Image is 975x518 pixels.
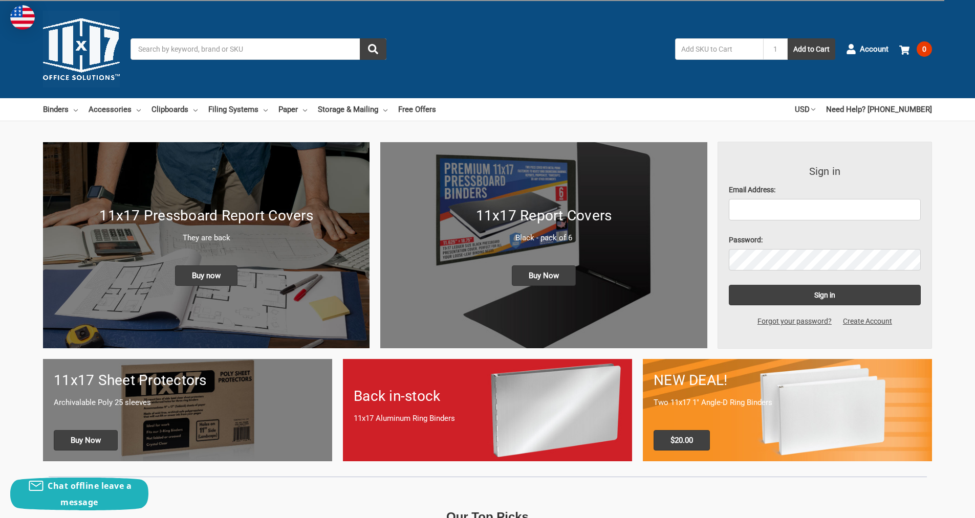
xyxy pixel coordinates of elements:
[10,5,35,30] img: duty and tax information for United States
[380,142,707,348] img: 11x17 Report Covers
[54,430,118,451] span: Buy Now
[151,98,198,121] a: Clipboards
[43,359,332,461] a: 11x17 sheet protectors 11x17 Sheet Protectors Archivalable Poly 25 sleeves Buy Now
[675,38,763,60] input: Add SKU to Cart
[354,386,621,407] h1: Back in-stock
[729,235,921,245] label: Password:
[278,98,307,121] a: Paper
[175,265,237,286] span: Buy now
[512,265,576,286] span: Buy Now
[899,36,932,62] a: 0
[729,285,921,305] input: Sign in
[729,164,921,179] h3: Sign in
[391,205,696,227] h1: 11x17 Report Covers
[43,98,78,121] a: Binders
[43,11,120,87] img: 11x17.com
[795,98,815,121] a: USD
[10,478,148,510] button: Chat offline leave a message
[54,205,359,227] h1: 11x17 Pressboard Report Covers
[643,359,932,461] a: 11x17 Binder 2-pack only $20.00 NEW DEAL! Two 11x17 1" Angle-D Ring Binders $20.00
[391,232,696,244] p: Black - pack of 6
[846,36,889,62] a: Account
[917,41,932,57] span: 0
[837,316,898,327] a: Create Account
[729,185,921,195] label: Email Address:
[860,43,889,55] span: Account
[354,413,621,424] p: 11x17 Aluminum Ring Binders
[43,142,370,348] img: New 11x17 Pressboard Binders
[654,397,921,409] p: Two 11x17 1" Angle-D Ring Binders
[54,370,321,391] h1: 11x17 Sheet Protectors
[208,98,268,121] a: Filing Systems
[318,98,387,121] a: Storage & Mailing
[54,397,321,409] p: Archivalable Poly 25 sleeves
[48,480,132,508] span: Chat offline leave a message
[654,370,921,391] h1: NEW DEAL!
[788,38,835,60] button: Add to Cart
[752,316,837,327] a: Forgot your password?
[398,98,436,121] a: Free Offers
[380,142,707,348] a: 11x17 Report Covers 11x17 Report Covers Black - pack of 6 Buy Now
[54,232,359,244] p: They are back
[43,142,370,348] a: New 11x17 Pressboard Binders 11x17 Pressboard Report Covers They are back Buy now
[826,98,932,121] a: Need Help? [PHONE_NUMBER]
[654,430,710,451] span: $20.00
[89,98,141,121] a: Accessories
[131,38,386,60] input: Search by keyword, brand or SKU
[343,359,632,461] a: Back in-stock 11x17 Aluminum Ring Binders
